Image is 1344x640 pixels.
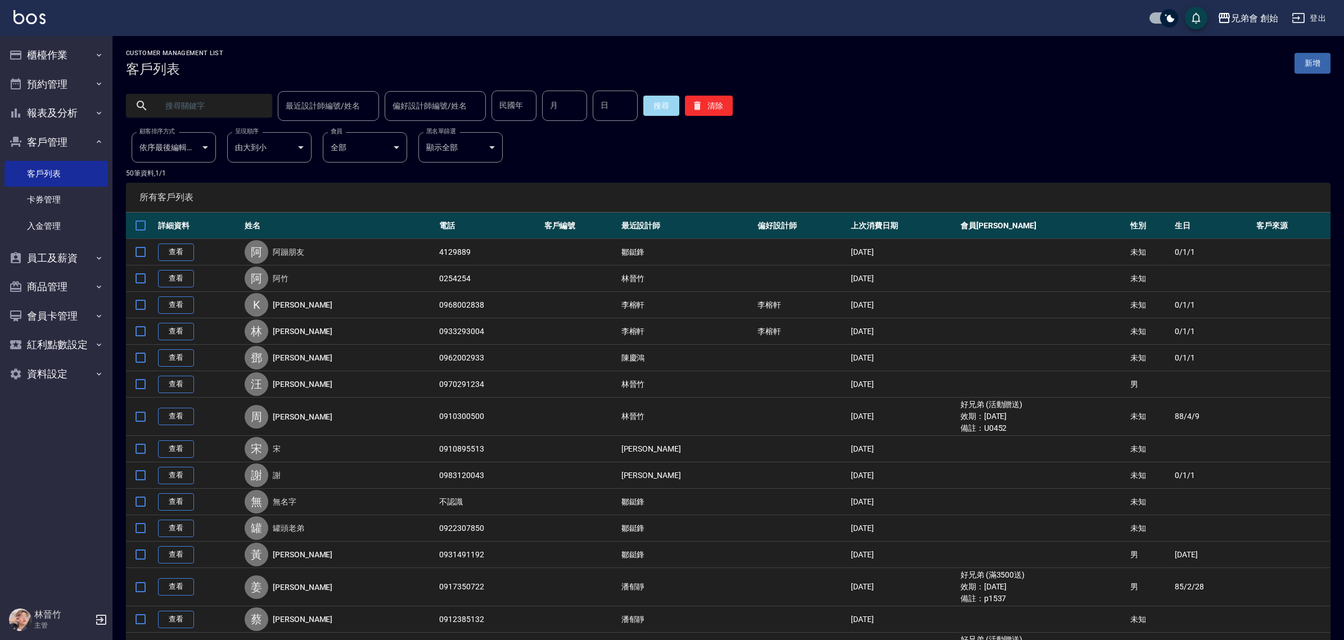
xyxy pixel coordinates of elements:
div: K [245,293,268,317]
a: 查看 [158,349,194,367]
td: 鄒鋌鋒 [619,239,755,265]
a: [PERSON_NAME] [273,582,332,593]
td: 未知 [1127,515,1172,542]
td: 不認識 [436,489,541,515]
ul: 好兄弟 (滿3500送) [960,569,1125,581]
td: 未知 [1127,265,1172,292]
a: 查看 [158,270,194,287]
button: 紅利點數設定 [4,330,108,359]
td: 0983120043 [436,462,541,489]
a: 新增 [1295,53,1331,74]
td: [DATE] [848,292,958,318]
a: 罐頭老弟 [273,522,304,534]
div: 顯示全部 [418,132,503,163]
button: 商品管理 [4,272,108,301]
td: 潘郁靜 [619,606,755,633]
div: 蔡 [245,607,268,631]
a: [PERSON_NAME] [273,378,332,390]
td: 林晉竹 [619,371,755,398]
button: 清除 [685,96,733,116]
label: 呈現順序 [235,127,259,136]
a: 查看 [158,546,194,564]
ul: 備註： p1537 [960,593,1125,605]
a: [PERSON_NAME] [273,299,332,310]
p: 50 筆資料, 1 / 1 [126,168,1331,178]
ul: 備註： U0452 [960,422,1125,434]
td: 0922307850 [436,515,541,542]
td: [DATE] [848,371,958,398]
td: 0931491192 [436,542,541,568]
td: [DATE] [848,398,958,436]
button: 搜尋 [643,96,679,116]
a: [PERSON_NAME] [273,326,332,337]
td: 未知 [1127,239,1172,265]
td: 4129889 [436,239,541,265]
a: 查看 [158,611,194,628]
h2: Customer Management List [126,49,223,57]
div: 汪 [245,372,268,396]
ul: 效期： [DATE] [960,581,1125,593]
td: [DATE] [848,436,958,462]
input: 搜尋關鍵字 [157,91,263,121]
span: 所有客戶列表 [139,192,1317,203]
th: 上次消費日期 [848,213,958,239]
th: 性別 [1127,213,1172,239]
div: 兄弟會 創始 [1231,11,1278,25]
td: 鄒鋌鋒 [619,515,755,542]
button: 員工及薪資 [4,244,108,273]
a: 查看 [158,244,194,261]
h5: 林晉竹 [34,609,92,620]
td: 鄒鋌鋒 [619,542,755,568]
td: 0917350722 [436,568,541,606]
td: 陳慶鴻 [619,345,755,371]
td: 0/1/1 [1172,239,1253,265]
a: 查看 [158,376,194,393]
th: 電話 [436,213,541,239]
th: 會員[PERSON_NAME] [958,213,1127,239]
a: 查看 [158,440,194,458]
a: [PERSON_NAME] [273,352,332,363]
button: 櫃檯作業 [4,40,108,70]
ul: 效期： [DATE] [960,411,1125,422]
img: Person [9,609,31,631]
a: 無名字 [273,496,296,507]
div: 阿 [245,267,268,290]
td: [DATE] [848,462,958,489]
td: 0970291234 [436,371,541,398]
td: 未知 [1127,398,1172,436]
td: 李榕軒 [755,292,848,318]
th: 最近設計師 [619,213,755,239]
th: 偏好設計師 [755,213,848,239]
button: 登出 [1287,8,1331,29]
div: 阿 [245,240,268,264]
div: 宋 [245,437,268,461]
td: 0/1/1 [1172,345,1253,371]
div: 無 [245,490,268,513]
td: [DATE] [848,489,958,515]
td: [DATE] [1172,542,1253,568]
td: 潘郁靜 [619,568,755,606]
td: [DATE] [848,606,958,633]
td: [PERSON_NAME] [619,436,755,462]
td: 男 [1127,542,1172,568]
td: 未知 [1127,489,1172,515]
a: 宋 [273,443,281,454]
td: [PERSON_NAME] [619,462,755,489]
a: 入金管理 [4,213,108,239]
button: save [1185,7,1207,29]
button: 客戶管理 [4,128,108,157]
label: 黑名單篩選 [426,127,455,136]
a: 查看 [158,467,194,484]
div: 全部 [323,132,407,163]
a: 阿竹 [273,273,288,284]
a: [PERSON_NAME] [273,411,332,422]
div: 林 [245,319,268,343]
a: 卡券管理 [4,187,108,213]
label: 會員 [331,127,342,136]
td: [DATE] [848,515,958,542]
td: 鄒鋌鋒 [619,489,755,515]
div: 鄧 [245,346,268,369]
td: 0910300500 [436,398,541,436]
a: 阿蹦朋友 [273,246,304,258]
a: 查看 [158,408,194,425]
